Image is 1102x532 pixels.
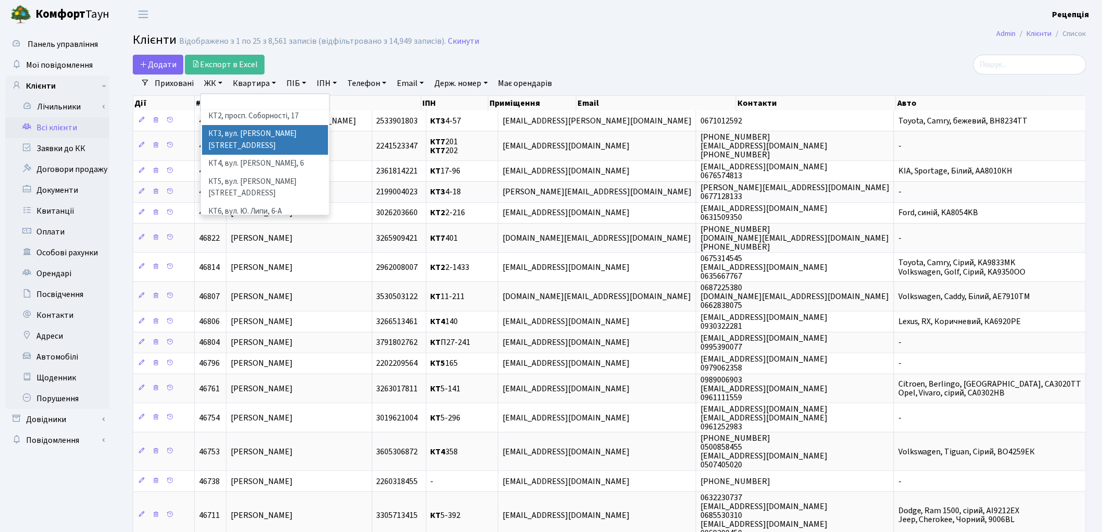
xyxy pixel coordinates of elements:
span: [EMAIL_ADDRESS][PERSON_NAME][DOMAIN_NAME] [503,115,692,127]
span: - [898,476,901,487]
a: Оплати [5,221,109,242]
span: [EMAIL_ADDRESS][DOMAIN_NAME] [503,510,630,521]
span: [PHONE_NUMBER] [EMAIL_ADDRESS][DOMAIN_NAME] [PHONE_NUMBER] [700,131,828,160]
span: 46829 [199,207,220,219]
b: Рецепція [1053,9,1090,20]
span: 2-1433 [431,262,470,273]
a: Клієнти [1027,28,1052,39]
span: 46804 [199,337,220,349]
th: Контакти [736,96,896,110]
a: Щоденник [5,367,109,388]
span: Lexus, RX, Коричневий, КА6920РЕ [898,316,1021,328]
a: Особові рахунки [5,242,109,263]
span: 46851 [199,140,220,152]
a: Повідомлення [5,430,109,451]
div: Відображено з 1 по 25 з 8,561 записів (відфільтровано з 14,949 записів). [179,36,446,46]
span: 2202209564 [377,358,418,369]
span: [EMAIL_ADDRESS][DOMAIN_NAME] [503,140,630,152]
span: [EMAIL_ADDRESS][DOMAIN_NAME] [503,207,630,219]
a: Квитанції [5,201,109,221]
span: 46835 [199,166,220,177]
span: 0671012592 [700,115,742,127]
span: 0675314545 [EMAIL_ADDRESS][DOMAIN_NAME] 0635667767 [700,253,828,282]
span: Citroen, Berlingo, [GEOGRAPHIC_DATA], CA3020TT Opel, Vivaro, сірий, CA0302HB [898,378,1082,399]
span: - [898,187,901,198]
th: Приміщення [489,96,577,110]
a: Приховані [151,75,198,92]
a: Документи [5,180,109,201]
a: ЖК [200,75,227,92]
span: 3265909421 [377,232,418,244]
span: 3605306872 [377,446,418,457]
span: [PHONE_NUMBER] [700,476,770,487]
a: Посвідчення [5,284,109,305]
span: [PERSON_NAME] [231,316,293,328]
span: 0989006903 [EMAIL_ADDRESS][DOMAIN_NAME] 0961111559 [700,374,828,403]
li: КТ6, вул. Ю. Липи, 6-А [202,203,328,221]
span: [EMAIL_ADDRESS][DOMAIN_NAME] [503,446,630,457]
a: Телефон [343,75,391,92]
span: [EMAIL_ADDRESS][DOMAIN_NAME] [503,337,630,349]
li: КТ4, вул. [PERSON_NAME], 6 [202,155,328,173]
a: Експорт в Excel [185,55,265,75]
span: 5-296 [431,412,461,424]
a: Скинути [448,36,479,46]
span: [PERSON_NAME] [231,383,293,394]
span: 2241523347 [377,140,418,152]
span: 358 [431,446,458,457]
span: [DOMAIN_NAME][EMAIL_ADDRESS][DOMAIN_NAME] [503,232,691,244]
button: Переключити навігацію [130,6,156,23]
span: 46807 [199,291,220,302]
span: Додати [140,59,177,70]
span: [EMAIL_ADDRESS][DOMAIN_NAME] [EMAIL_ADDRESS][DOMAIN_NAME] 0961252983 [700,403,828,432]
a: Порушення [5,388,109,409]
b: КТ2 [431,207,446,219]
span: [PHONE_NUMBER] 0500858455 [EMAIL_ADDRESS][DOMAIN_NAME] 0507405020 [700,432,828,471]
span: - [898,140,901,152]
span: [PERSON_NAME][EMAIL_ADDRESS][DOMAIN_NAME] 0677128133 [700,182,890,202]
b: Комфорт [35,6,85,22]
b: КТ3 [431,115,446,127]
span: [EMAIL_ADDRESS][DOMAIN_NAME] 0979062358 [700,353,828,374]
th: ІПН [421,96,489,110]
a: Рецепція [1053,8,1090,21]
span: 0687225380 [DOMAIN_NAME][EMAIL_ADDRESS][DOMAIN_NAME] 0662838075 [700,282,889,311]
span: 46831 [199,187,220,198]
span: - [898,412,901,424]
th: # [195,96,234,110]
span: [EMAIL_ADDRESS][DOMAIN_NAME] 0930322281 [700,312,828,332]
span: 46711 [199,510,220,521]
a: Додати [133,55,183,75]
span: - [898,358,901,369]
span: 2962008007 [377,262,418,273]
b: КТ [431,510,441,521]
span: [PERSON_NAME] [231,476,293,487]
b: КТ [431,291,441,302]
span: [PERSON_NAME] [231,232,293,244]
span: 2533901803 [377,115,418,127]
span: Мої повідомлення [26,59,93,71]
span: [PHONE_NUMBER] [DOMAIN_NAME][EMAIL_ADDRESS][DOMAIN_NAME] [PHONE_NUMBER] [700,224,889,253]
a: Має орендарів [494,75,557,92]
a: Мої повідомлення [5,55,109,76]
span: [EMAIL_ADDRESS][DOMAIN_NAME] [503,412,630,424]
b: КТ [431,412,441,424]
span: [PERSON_NAME] [231,446,293,457]
b: КТ [431,166,441,177]
span: - [898,337,901,349]
span: 165 [431,358,458,369]
a: ПІБ [282,75,310,92]
a: Адреси [5,326,109,347]
th: Email [577,96,736,110]
span: [PERSON_NAME] [231,412,293,424]
span: 3530503122 [377,291,418,302]
span: 46738 [199,476,220,487]
span: Ford, синій, KA8054KB [898,207,979,219]
span: 401 [431,232,458,244]
b: КТ7 [431,136,446,147]
a: ІПН [312,75,341,92]
a: Email [393,75,428,92]
a: Панель управління [5,34,109,55]
a: Орендарі [5,263,109,284]
span: - [898,232,901,244]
